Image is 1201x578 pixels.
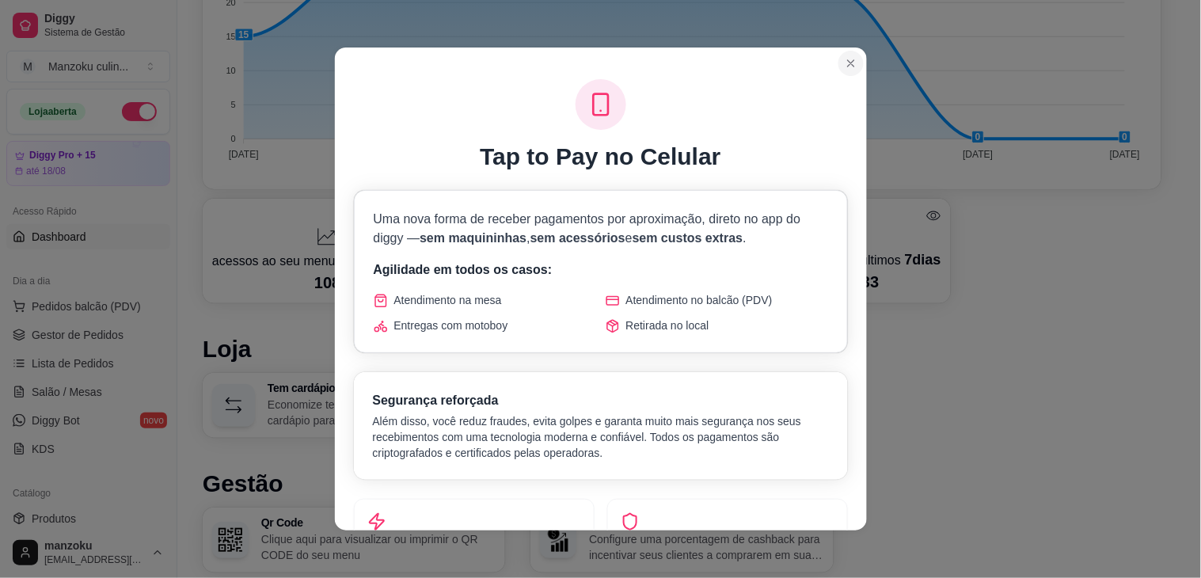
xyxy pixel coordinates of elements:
[394,318,508,333] span: Entregas com motoboy
[374,210,828,248] p: Uma nova forma de receber pagamentos por aproximação, direto no app do diggy — , e .
[374,260,828,279] p: Agilidade em todos os casos:
[480,143,721,171] h1: Tap to Pay no Celular
[394,292,502,308] span: Atendimento na mesa
[626,292,773,308] span: Atendimento no balcão (PDV)
[373,391,829,410] h3: Segurança reforçada
[838,51,864,76] button: Close
[373,413,829,461] p: Além disso, você reduz fraudes, evita golpes e garanta muito mais segurança nos seus recebimentos...
[530,231,625,245] span: sem acessórios
[633,231,743,245] span: sem custos extras
[626,318,709,333] span: Retirada no local
[420,231,526,245] span: sem maquininhas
